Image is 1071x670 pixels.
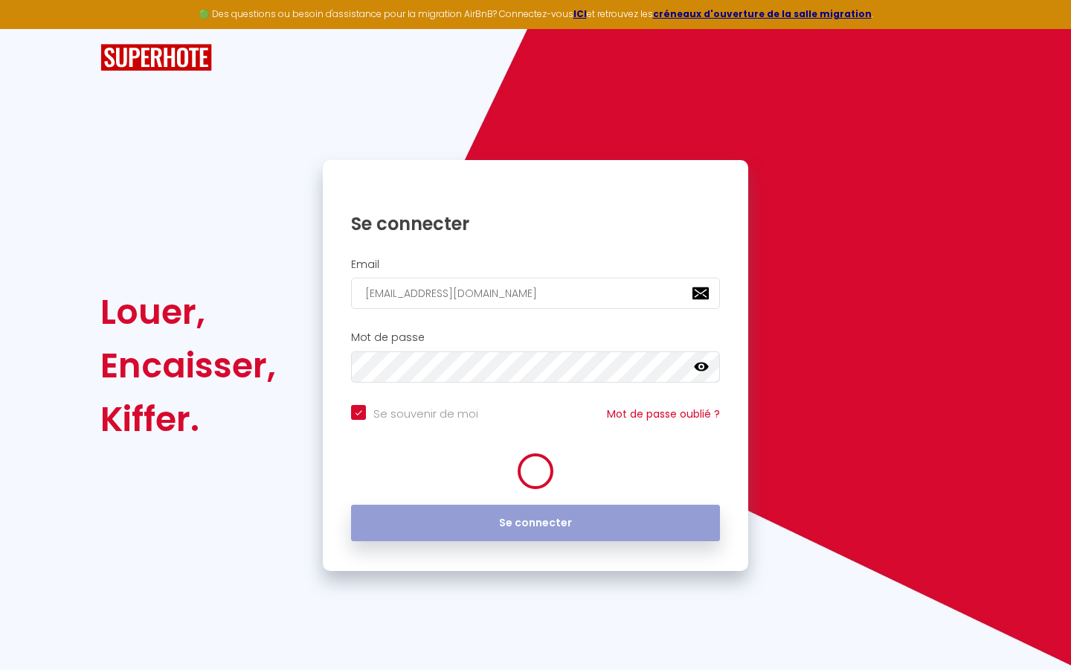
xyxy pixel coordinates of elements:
button: Ouvrir le widget de chat LiveChat [12,6,57,51]
div: Encaisser, [100,339,276,392]
img: SuperHote logo [100,44,212,71]
h1: Se connecter [351,212,720,235]
a: créneaux d'ouverture de la salle migration [653,7,872,20]
input: Ton Email [351,278,720,309]
h2: Mot de passe [351,331,720,344]
button: Se connecter [351,505,720,542]
div: Louer, [100,285,276,339]
h2: Email [351,258,720,271]
a: Mot de passe oublié ? [607,406,720,421]
a: ICI [573,7,587,20]
div: Kiffer. [100,392,276,446]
